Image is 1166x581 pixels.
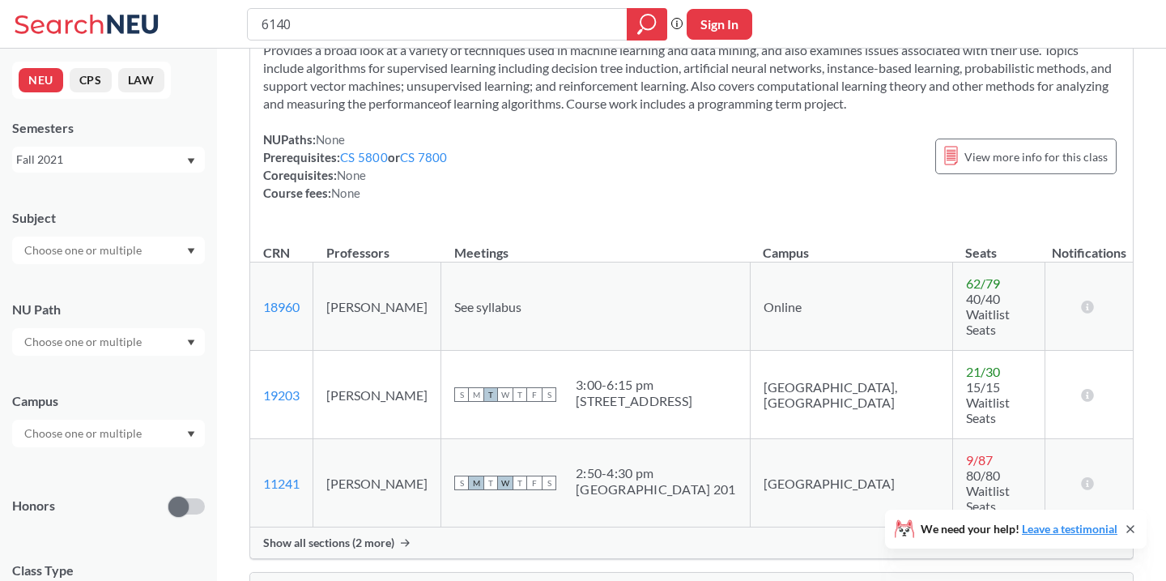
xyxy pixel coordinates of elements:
[513,476,527,490] span: T
[498,387,513,402] span: W
[70,68,112,92] button: CPS
[187,248,195,254] svg: Dropdown arrow
[16,424,152,443] input: Choose one or multiple
[966,276,1000,291] span: 62 / 79
[627,8,667,41] div: magnifying glass
[12,209,205,227] div: Subject
[16,151,185,169] div: Fall 2021
[187,340,195,346] svg: Dropdown arrow
[637,13,657,36] svg: magnifying glass
[313,228,441,263] th: Professors
[12,497,55,515] p: Honors
[263,130,448,202] div: NUPaths: Prerequisites: or Corequisites: Course fees:
[19,68,63,92] button: NEU
[527,476,542,490] span: F
[498,476,513,490] span: W
[331,186,360,200] span: None
[263,476,300,491] a: 11241
[966,379,1010,425] span: 15/15 Waitlist Seats
[1045,228,1133,263] th: Notifications
[513,387,527,402] span: T
[966,468,1010,514] span: 80/80 Waitlist Seats
[263,536,394,550] span: Show all sections (2 more)
[400,150,448,164] a: CS 7800
[16,332,152,352] input: Choose one or multiple
[966,364,1000,379] span: 21 / 30
[12,147,205,173] div: Fall 2021Dropdown arrow
[469,476,483,490] span: M
[1022,522,1117,536] a: Leave a testimonial
[12,237,205,264] div: Dropdown arrow
[316,132,345,147] span: None
[12,328,205,356] div: Dropdown arrow
[454,387,469,402] span: S
[542,476,556,490] span: S
[313,439,441,528] td: [PERSON_NAME]
[750,351,952,439] td: [GEOGRAPHIC_DATA], [GEOGRAPHIC_DATA]
[750,439,952,528] td: [GEOGRAPHIC_DATA]
[483,476,498,490] span: T
[12,392,205,410] div: Campus
[340,150,388,164] a: CS 5800
[12,420,205,447] div: Dropdown arrow
[187,158,195,164] svg: Dropdown arrow
[12,562,205,579] span: Class Type
[952,228,1045,263] th: Seats
[527,387,542,402] span: F
[964,147,1108,167] span: View more info for this class
[187,431,195,438] svg: Dropdown arrow
[337,168,366,182] span: None
[12,119,205,137] div: Semesters
[263,244,290,262] div: CRN
[576,465,735,481] div: 2:50 - 4:30 pm
[921,523,1117,535] span: We need your help!
[483,387,498,402] span: T
[12,301,205,318] div: NU Path
[250,528,1133,558] div: Show all sections (2 more)
[441,228,751,263] th: Meetings
[966,291,1010,337] span: 40/40 Waitlist Seats
[542,387,556,402] span: S
[454,476,469,490] span: S
[263,387,300,403] a: 19203
[118,68,164,92] button: LAW
[966,452,993,468] span: 9 / 87
[576,481,735,498] div: [GEOGRAPHIC_DATA] 201
[263,299,300,314] a: 18960
[260,11,615,38] input: Class, professor, course number, "phrase"
[16,241,152,260] input: Choose one or multiple
[313,351,441,439] td: [PERSON_NAME]
[750,228,952,263] th: Campus
[576,377,692,393] div: 3:00 - 6:15 pm
[454,299,521,314] span: See syllabus
[750,263,952,351] td: Online
[687,9,752,40] button: Sign In
[313,263,441,351] td: [PERSON_NAME]
[469,387,483,402] span: M
[576,393,692,409] div: [STREET_ADDRESS]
